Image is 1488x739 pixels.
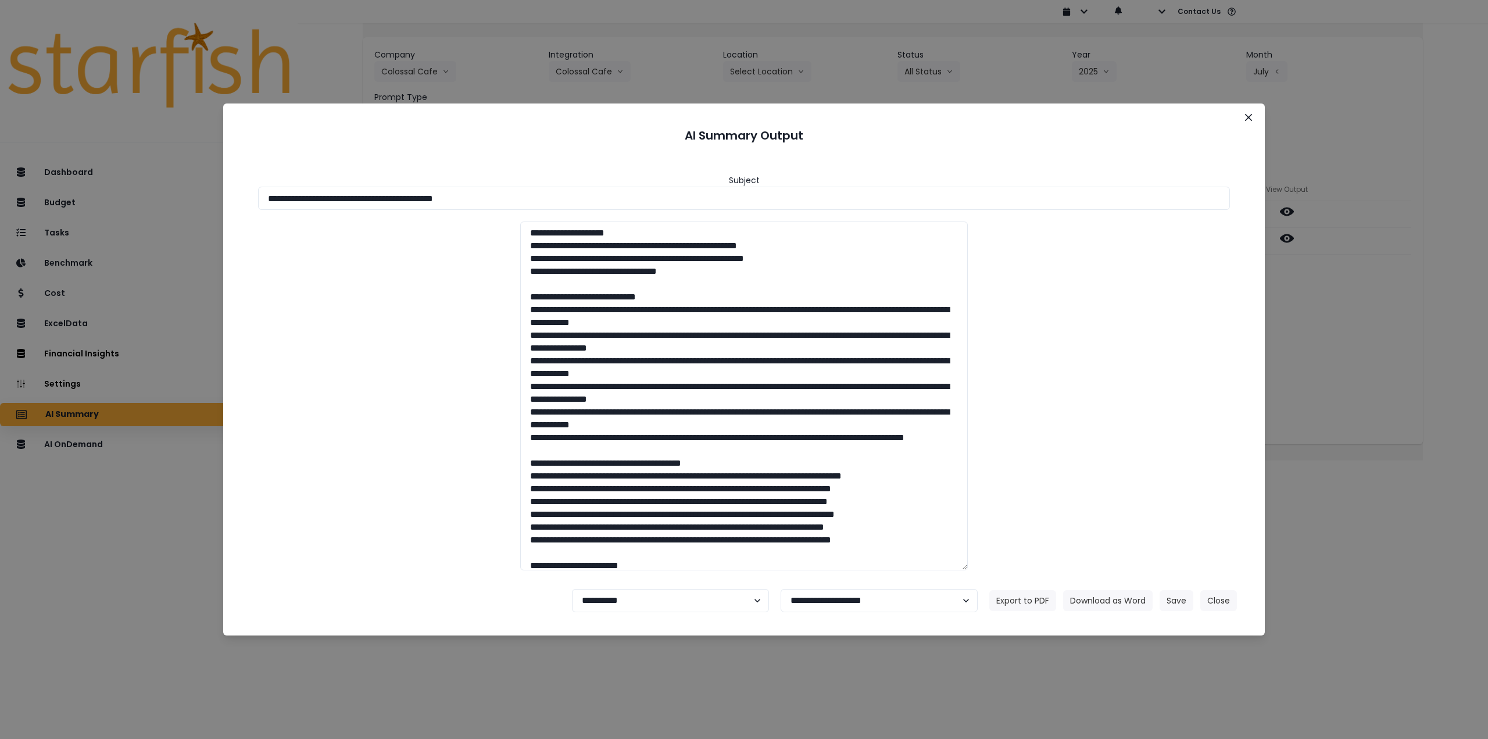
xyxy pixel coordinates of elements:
[1160,590,1193,611] button: Save
[989,590,1056,611] button: Export to PDF
[1200,590,1237,611] button: Close
[729,174,760,187] header: Subject
[1239,108,1258,127] button: Close
[237,117,1251,153] header: AI Summary Output
[1063,590,1153,611] button: Download as Word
